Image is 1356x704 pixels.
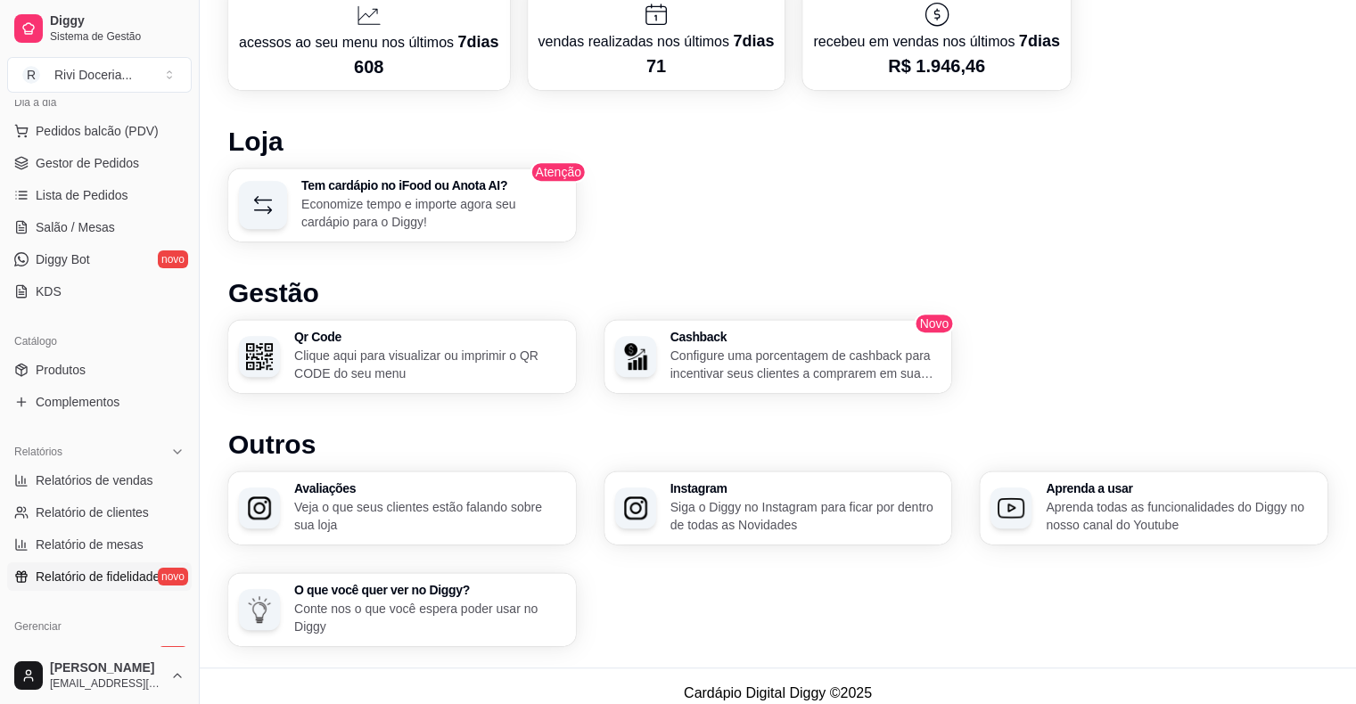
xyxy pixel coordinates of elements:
h3: Instagram [670,482,941,495]
p: 608 [239,54,499,79]
img: Aprenda a usar [998,495,1024,521]
a: Relatório de clientes [7,498,192,527]
button: Aprenda a usarAprenda a usarAprenda todas as funcionalidades do Diggy no nosso canal do Youtube [980,471,1327,544]
h1: Loja [228,126,1327,158]
span: Lista de Pedidos [36,186,128,204]
img: Qr Code [246,343,273,370]
p: R$ 1.946,46 [813,53,1059,78]
a: Relatório de mesas [7,530,192,559]
span: [PERSON_NAME] [50,660,163,676]
button: Tem cardápio no iFood ou Anota AI?Economize tempo e importe agora seu cardápio para o Diggy! [228,168,576,241]
p: Aprenda todas as funcionalidades do Diggy no nosso canal do Youtube [1046,498,1317,534]
div: Gerenciar [7,612,192,641]
h3: Aprenda a usar [1046,482,1317,495]
span: Relatório de mesas [36,536,144,553]
p: Configure uma porcentagem de cashback para incentivar seus clientes a comprarem em sua loja [670,347,941,382]
span: 7 dias [1019,32,1060,50]
button: Qr CodeQr CodeClique aqui para visualizar ou imprimir o QR CODE do seu menu [228,320,576,393]
span: [EMAIL_ADDRESS][DOMAIN_NAME] [50,676,163,691]
span: Gestor de Pedidos [36,154,139,172]
p: vendas realizadas nos últimos [538,29,775,53]
span: R [22,66,40,84]
span: Relatório de fidelidade [36,568,160,585]
p: recebeu em vendas nos últimos [813,29,1059,53]
h3: Tem cardápio no iFood ou Anota AI? [301,179,565,192]
a: Gestor de Pedidos [7,149,192,177]
div: Dia a dia [7,88,192,117]
span: Sistema de Gestão [50,29,185,44]
img: Cashback [622,343,649,370]
span: 7 dias [733,32,774,50]
a: Produtos [7,356,192,384]
a: KDS [7,277,192,306]
div: Catálogo [7,327,192,356]
img: O que você quer ver no Diggy? [246,596,273,623]
span: Complementos [36,393,119,411]
a: Complementos [7,388,192,416]
span: Relatório de clientes [36,503,149,521]
button: InstagramInstagramSiga o Diggy no Instagram para ficar por dentro de todas as Novidades [604,471,952,544]
p: Economize tempo e importe agora seu cardápio para o Diggy! [301,195,565,231]
p: Siga o Diggy no Instagram para ficar por dentro de todas as Novidades [670,498,941,534]
h3: Qr Code [294,331,565,343]
h3: O que você quer ver no Diggy? [294,584,565,596]
h1: Outros [228,429,1327,461]
img: Avaliações [246,495,273,521]
span: Produtos [36,361,86,379]
a: Salão / Mesas [7,213,192,241]
span: Pedidos balcão (PDV) [36,122,159,140]
a: Relatórios de vendas [7,466,192,495]
span: Salão / Mesas [36,218,115,236]
button: [PERSON_NAME][EMAIL_ADDRESS][DOMAIN_NAME] [7,654,192,697]
span: Diggy [50,13,185,29]
img: Instagram [622,495,649,521]
span: Relatórios de vendas [36,471,153,489]
p: Clique aqui para visualizar ou imprimir o QR CODE do seu menu [294,347,565,382]
p: acessos ao seu menu nos últimos [239,29,499,54]
button: CashbackCashbackConfigure uma porcentagem de cashback para incentivar seus clientes a comprarem e... [604,320,952,393]
button: O que você quer ver no Diggy?O que você quer ver no Diggy?Conte nos o que você espera poder usar ... [228,573,576,646]
p: 71 [538,53,775,78]
h3: Cashback [670,331,941,343]
span: Atenção [530,161,587,183]
span: Entregadores [36,646,111,664]
button: Select a team [7,57,192,93]
a: Entregadoresnovo [7,641,192,669]
span: 7 dias [457,33,498,51]
a: Relatório de fidelidadenovo [7,562,192,591]
a: Lista de Pedidos [7,181,192,209]
a: DiggySistema de Gestão [7,7,192,50]
span: Novo [915,313,955,334]
button: Pedidos balcão (PDV) [7,117,192,145]
span: KDS [36,282,62,300]
a: Diggy Botnovo [7,245,192,274]
h3: Avaliações [294,482,565,495]
div: Rivi Doceria ... [54,66,132,84]
p: Veja o que seus clientes estão falando sobre sua loja [294,498,565,534]
h1: Gestão [228,277,1327,309]
p: Conte nos o que você espera poder usar no Diggy [294,600,565,635]
span: Relatórios [14,445,62,459]
button: AvaliaçõesAvaliaçõesVeja o que seus clientes estão falando sobre sua loja [228,471,576,544]
span: Diggy Bot [36,250,90,268]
